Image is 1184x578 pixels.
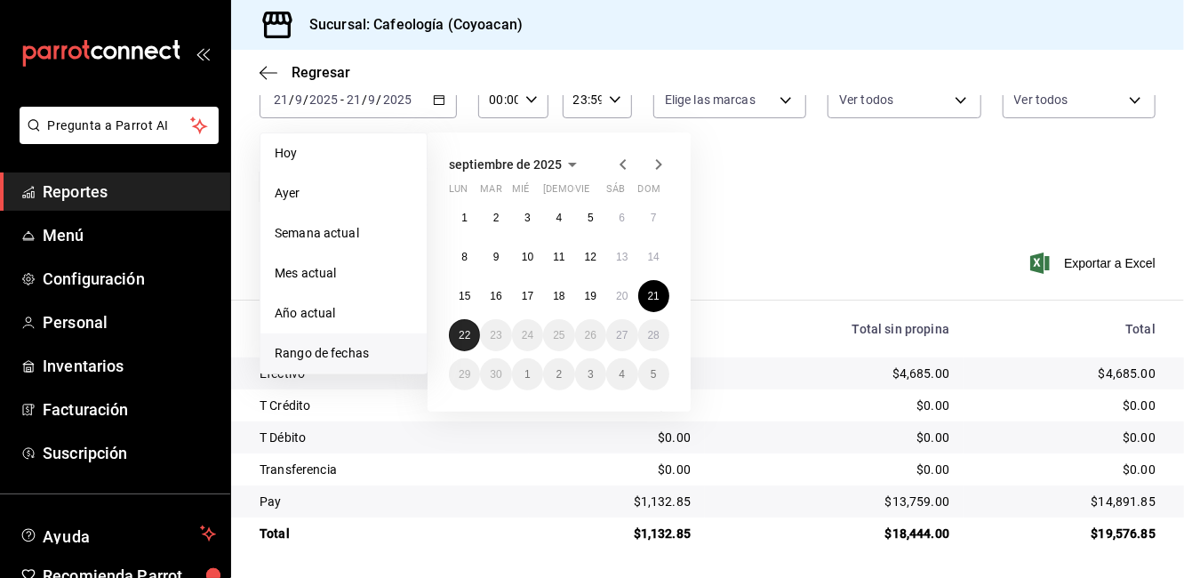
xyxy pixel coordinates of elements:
[294,92,303,107] input: --
[543,319,574,351] button: 25 de septiembre de 2025
[719,365,949,382] div: $4,685.00
[978,493,1156,510] div: $14,891.85
[196,46,210,60] button: open_drawer_menu
[480,280,511,312] button: 16 de septiembre de 2025
[606,241,637,273] button: 13 de septiembre de 2025
[43,223,216,247] span: Menú
[719,525,949,542] div: $18,444.00
[638,280,669,312] button: 21 de septiembre de 2025
[449,319,480,351] button: 22 de septiembre de 2025
[585,290,596,302] abbr: 19 de septiembre de 2025
[638,358,669,390] button: 5 de octubre de 2025
[490,290,501,302] abbr: 16 de septiembre de 2025
[43,397,216,421] span: Facturación
[522,329,533,341] abbr: 24 de septiembre de 2025
[368,92,377,107] input: --
[648,251,660,263] abbr: 14 de septiembre de 2025
[480,319,511,351] button: 23 de septiembre de 2025
[575,183,589,202] abbr: viernes
[275,344,412,363] span: Rango de fechas
[490,329,501,341] abbr: 23 de septiembre de 2025
[978,461,1156,478] div: $0.00
[575,319,606,351] button: 26 de septiembre de 2025
[292,64,350,81] span: Regresar
[575,241,606,273] button: 12 de septiembre de 2025
[556,212,563,224] abbr: 4 de septiembre de 2025
[459,329,470,341] abbr: 22 de septiembre de 2025
[543,429,691,446] div: $0.00
[308,92,339,107] input: ----
[295,14,523,36] h3: Sucursal: Cafeología (Coyoacan)
[651,368,657,381] abbr: 5 de octubre de 2025
[275,184,412,203] span: Ayer
[512,280,543,312] button: 17 de septiembre de 2025
[260,64,350,81] button: Regresar
[273,92,289,107] input: --
[719,429,949,446] div: $0.00
[719,322,949,336] div: Total sin propina
[362,92,367,107] span: /
[459,368,470,381] abbr: 29 de septiembre de 2025
[512,241,543,273] button: 10 de septiembre de 2025
[719,397,949,414] div: $0.00
[648,329,660,341] abbr: 28 de septiembre de 2025
[512,319,543,351] button: 24 de septiembre de 2025
[585,251,596,263] abbr: 12 de septiembre de 2025
[619,212,625,224] abbr: 6 de septiembre de 2025
[543,358,574,390] button: 2 de octubre de 2025
[524,368,531,381] abbr: 1 de octubre de 2025
[275,144,412,163] span: Hoy
[289,92,294,107] span: /
[43,441,216,465] span: Suscripción
[43,180,216,204] span: Reportes
[12,129,219,148] a: Pregunta a Parrot AI
[638,319,669,351] button: 28 de septiembre de 2025
[43,354,216,378] span: Inventarios
[651,212,657,224] abbr: 7 de septiembre de 2025
[449,183,468,202] abbr: lunes
[606,358,637,390] button: 4 de octubre de 2025
[260,397,515,414] div: T Crédito
[606,280,637,312] button: 20 de septiembre de 2025
[461,251,468,263] abbr: 8 de septiembre de 2025
[480,183,501,202] abbr: martes
[638,183,660,202] abbr: domingo
[575,280,606,312] button: 19 de septiembre de 2025
[978,365,1156,382] div: $4,685.00
[839,91,893,108] span: Ver todos
[260,525,515,542] div: Total
[616,251,628,263] abbr: 13 de septiembre de 2025
[543,241,574,273] button: 11 de septiembre de 2025
[978,525,1156,542] div: $19,576.85
[449,154,583,175] button: septiembre de 2025
[449,358,480,390] button: 29 de septiembre de 2025
[260,429,515,446] div: T Débito
[553,329,564,341] abbr: 25 de septiembre de 2025
[522,290,533,302] abbr: 17 de septiembre de 2025
[43,267,216,291] span: Configuración
[588,212,594,224] abbr: 5 de septiembre de 2025
[606,183,625,202] abbr: sábado
[543,202,574,234] button: 4 de septiembre de 2025
[493,251,500,263] abbr: 9 de septiembre de 2025
[978,429,1156,446] div: $0.00
[48,116,191,135] span: Pregunta a Parrot AI
[449,157,562,172] span: septiembre de 2025
[275,264,412,283] span: Mes actual
[449,280,480,312] button: 15 de septiembre de 2025
[449,241,480,273] button: 8 de septiembre de 2025
[43,310,216,334] span: Personal
[480,358,511,390] button: 30 de septiembre de 2025
[543,493,691,510] div: $1,132.85
[524,212,531,224] abbr: 3 de septiembre de 2025
[585,329,596,341] abbr: 26 de septiembre de 2025
[719,461,949,478] div: $0.00
[522,251,533,263] abbr: 10 de septiembre de 2025
[638,241,669,273] button: 14 de septiembre de 2025
[543,461,691,478] div: $0.00
[978,322,1156,336] div: Total
[490,368,501,381] abbr: 30 de septiembre de 2025
[493,212,500,224] abbr: 2 de septiembre de 2025
[382,92,412,107] input: ----
[575,358,606,390] button: 3 de octubre de 2025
